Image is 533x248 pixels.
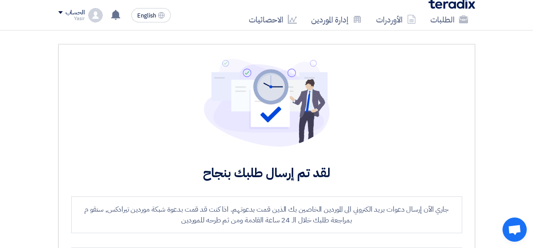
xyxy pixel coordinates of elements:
[204,59,329,147] img: project-submitted.svg
[58,16,85,21] div: Yasir
[137,13,156,19] span: English
[369,9,423,30] a: الأوردرات
[71,165,462,182] h2: لقد تم إرسال طلبك بنجاح
[304,9,369,30] a: إدارة الموردين
[65,9,85,17] div: الحساب
[242,9,304,30] a: الاحصائيات
[71,196,462,233] div: جاري الآن إرسال دعوات بريد الكتروني الى الموردين الخاصين بك الذين قمت بدعوتهم. اذا كنت قد قمت بدع...
[503,218,527,242] div: Open chat
[423,9,475,30] a: الطلبات
[88,8,103,22] img: profile_test.png
[131,8,171,22] button: English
